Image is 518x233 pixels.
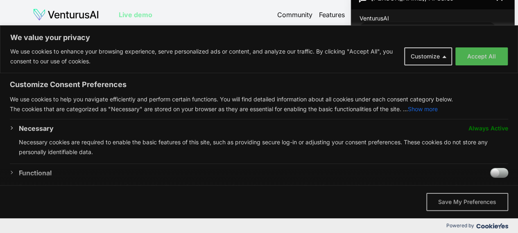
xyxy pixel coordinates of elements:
button: Accept All [455,47,508,65]
button: Save My Preferences [426,193,508,211]
p: We use cookies to help you navigate efficiently and perform certain functions. You will find deta... [10,94,508,104]
span: Always Active [468,123,508,133]
a: Features [319,10,345,20]
input: Enable Functional [490,168,508,178]
p: We use cookies to enhance your browsing experience, serve personalized ads or content, and analyz... [10,47,398,66]
img: Cookieyes logo [476,223,508,229]
p: The cookies that are categorized as "Necessary" are stored on your browser as they are essential ... [10,104,508,114]
button: Necessary [19,123,54,133]
span: VenturusAI [360,14,389,22]
a: Live demo [119,10,152,20]
span: Customize Consent Preferences [10,80,127,90]
button: Functional [19,168,52,178]
p: We value your privacy [10,33,508,43]
img: logo [33,8,99,21]
a: Community [277,10,312,20]
button: Show more [408,104,438,114]
button: Customize [404,47,452,65]
p: Necessary cookies are required to enable the basic features of this site, such as providing secur... [19,137,508,157]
